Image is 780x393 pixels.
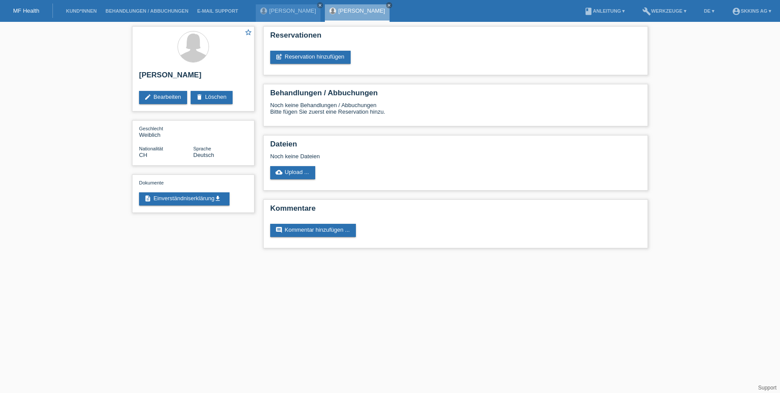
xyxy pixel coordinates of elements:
div: Noch keine Dateien [270,153,537,160]
i: get_app [214,195,221,202]
i: cloud_upload [275,169,282,176]
a: close [386,2,392,8]
a: Kund*innen [62,8,101,14]
i: post_add [275,53,282,60]
h2: Behandlungen / Abbuchungen [270,89,641,102]
a: E-Mail Support [193,8,243,14]
i: star_border [244,28,252,36]
a: Behandlungen / Abbuchungen [101,8,193,14]
div: Weiblich [139,125,193,138]
i: comment [275,226,282,233]
i: account_circle [732,7,741,16]
a: post_addReservation hinzufügen [270,51,351,64]
a: editBearbeiten [139,91,187,104]
h2: Dateien [270,140,641,153]
span: Schweiz [139,152,147,158]
a: [PERSON_NAME] [338,7,385,14]
a: bookAnleitung ▾ [580,8,629,14]
a: close [317,2,323,8]
i: build [642,7,651,16]
a: deleteLöschen [191,91,233,104]
i: description [144,195,151,202]
h2: Kommentare [270,204,641,217]
span: Nationalität [139,146,163,151]
a: DE ▾ [700,8,719,14]
a: buildWerkzeuge ▾ [638,8,691,14]
h2: [PERSON_NAME] [139,71,247,84]
a: descriptionEinverständniserklärungget_app [139,192,230,205]
div: Noch keine Behandlungen / Abbuchungen Bitte fügen Sie zuerst eine Reservation hinzu. [270,102,641,122]
i: close [318,3,322,7]
a: star_border [244,28,252,38]
h2: Reservationen [270,31,641,44]
a: [PERSON_NAME] [269,7,316,14]
i: delete [196,94,203,101]
i: close [387,3,391,7]
i: edit [144,94,151,101]
span: Deutsch [193,152,214,158]
span: Sprache [193,146,211,151]
a: MF Health [13,7,39,14]
i: book [584,7,593,16]
a: Support [758,385,777,391]
a: cloud_uploadUpload ... [270,166,315,179]
span: Dokumente [139,180,164,185]
a: commentKommentar hinzufügen ... [270,224,356,237]
a: account_circleSKKINS AG ▾ [728,8,776,14]
span: Geschlecht [139,126,163,131]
